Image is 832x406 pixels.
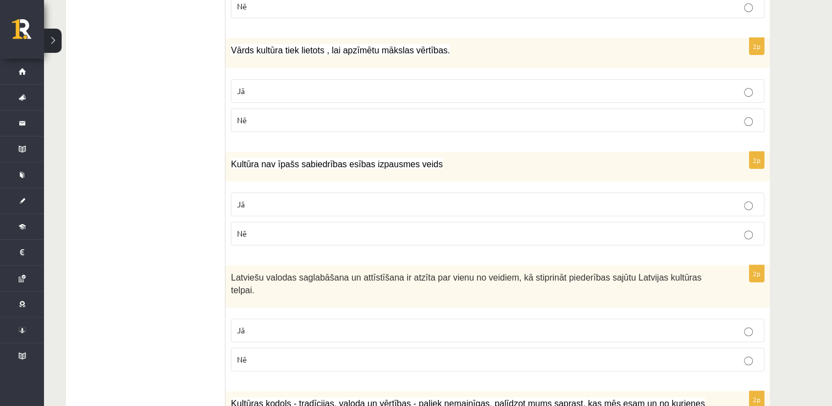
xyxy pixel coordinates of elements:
[231,273,702,295] span: Latviešu valodas saglabāšana un attīstīšana ir atzīta par vienu no veidiem, kā stiprināt piederīb...
[744,117,753,126] input: Nē
[749,151,764,169] p: 2p
[237,199,245,209] span: Jā
[744,88,753,97] input: Jā
[237,115,247,125] span: Nē
[749,37,764,55] p: 2p
[231,160,443,169] span: Kultūra nav īpašs sabiedrības esības izpausmes veids
[744,327,753,336] input: Jā
[744,3,753,12] input: Nē
[237,228,247,238] span: Nē
[231,46,450,55] span: Vārds kultūra tiek lietots , lai apzīmētu mākslas vērtības.
[237,325,245,335] span: Jā
[237,354,247,364] span: Nē
[744,356,753,365] input: Nē
[744,201,753,210] input: Jā
[12,19,44,47] a: Rīgas 1. Tālmācības vidusskola
[749,265,764,282] p: 2p
[237,1,247,11] span: Nē
[237,86,245,96] span: Jā
[744,231,753,239] input: Nē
